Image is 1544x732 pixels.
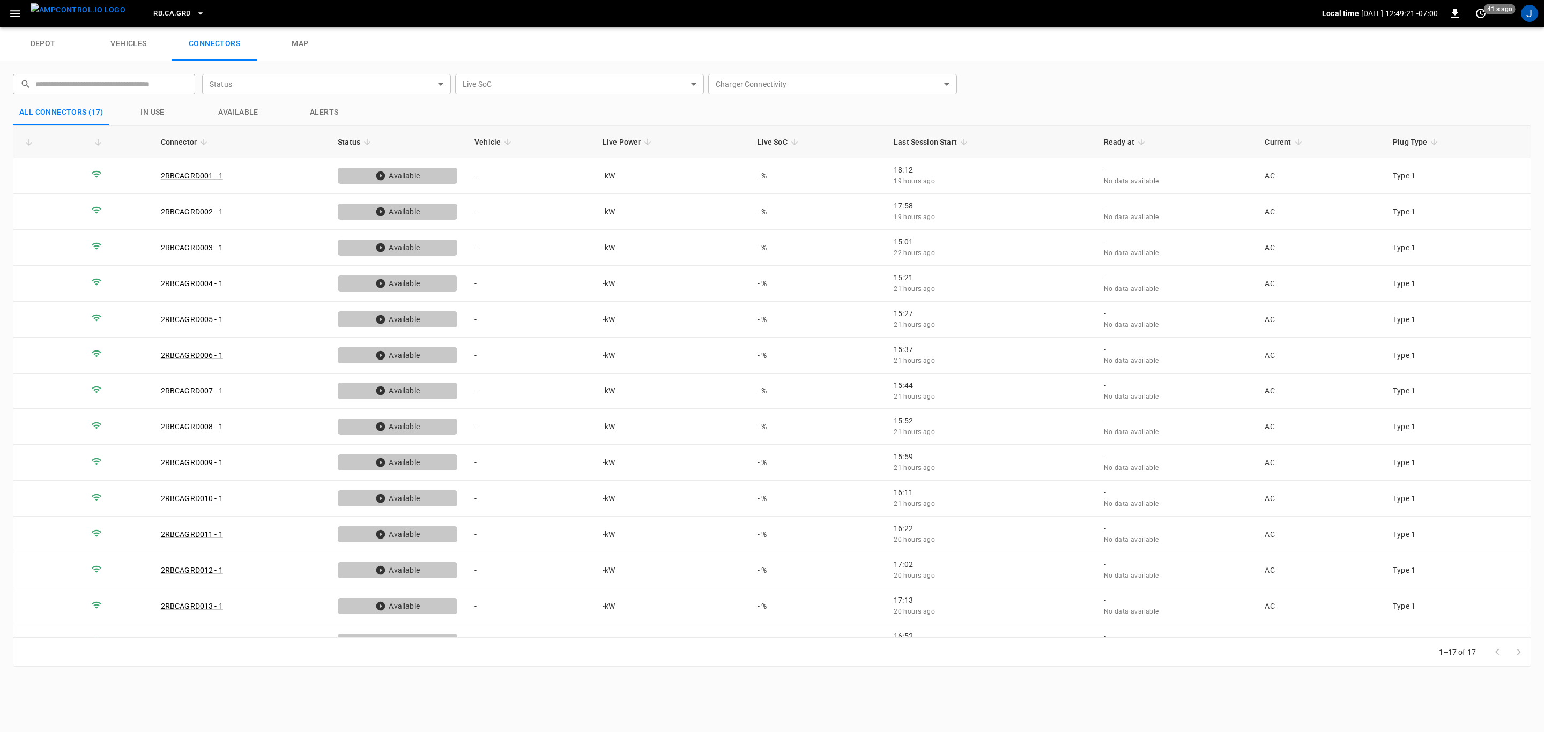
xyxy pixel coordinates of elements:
span: 21 hours ago [894,393,935,400]
td: Type 1 [1384,517,1531,552]
td: - [466,481,594,517]
span: Live Power [603,136,655,148]
td: - % [749,409,886,445]
button: in use [110,100,196,125]
p: - [1104,451,1248,462]
span: 19 hours ago [894,177,935,185]
td: - kW [594,445,749,481]
p: 15:44 [894,380,1087,391]
td: - [466,266,594,302]
p: 15:27 [894,308,1087,319]
td: - % [749,481,886,517]
td: - kW [594,266,749,302]
td: - kW [594,230,749,266]
span: 21 hours ago [894,428,935,436]
p: - [1104,308,1248,319]
td: - % [749,302,886,338]
p: - [1104,631,1248,641]
td: - kW [594,624,749,660]
button: set refresh interval [1472,5,1489,22]
a: 2RBCAGRD011 - 1 [161,530,223,539]
a: 2RBCAGRD009 - 1 [161,458,223,467]
div: Available [338,275,457,292]
a: 2RBCAGRD002 - 1 [161,207,223,216]
td: - % [749,624,886,660]
td: - [466,624,594,660]
td: AC [1256,517,1384,552]
span: 20 hours ago [894,536,935,543]
td: - kW [594,409,749,445]
p: 15:37 [894,344,1087,355]
span: 22 hours ago [894,249,935,257]
p: 15:21 [894,272,1087,283]
td: - [466,588,594,624]
div: Available [338,383,457,399]
div: Available [338,562,457,578]
span: 21 hours ago [894,500,935,507]
div: Available [338,634,457,650]
td: AC [1256,624,1384,660]
button: Alerts [281,100,367,125]
span: No data available [1104,428,1159,436]
td: - kW [594,194,749,230]
td: AC [1256,230,1384,266]
td: Type 1 [1384,624,1531,660]
button: Available [196,100,281,125]
td: AC [1256,409,1384,445]
td: - % [749,445,886,481]
span: 21 hours ago [894,357,935,364]
p: - [1104,559,1248,570]
td: - [466,230,594,266]
div: Available [338,526,457,542]
td: Type 1 [1384,445,1531,481]
p: 16:52 [894,631,1087,641]
a: 2RBCAGRD006 - 1 [161,351,223,360]
td: - [466,302,594,338]
p: - [1104,272,1248,283]
span: 41 s ago [1484,4,1516,14]
span: No data available [1104,500,1159,507]
div: Available [338,168,457,184]
p: 18:12 [894,165,1087,175]
td: - % [749,552,886,588]
div: Available [338,347,457,363]
p: - [1104,236,1248,247]
td: AC [1256,445,1384,481]
td: - [466,552,594,588]
td: AC [1256,374,1384,409]
td: Type 1 [1384,194,1531,230]
span: No data available [1104,536,1159,543]
td: - % [749,230,886,266]
span: Vehicle [474,136,515,148]
span: Ready at [1104,136,1148,148]
td: - [466,194,594,230]
td: - kW [594,302,749,338]
a: 2RBCAGRD010 - 1 [161,494,223,503]
td: Type 1 [1384,302,1531,338]
a: 2RBCAGRD008 - 1 [161,422,223,431]
p: 16:11 [894,487,1087,498]
td: - % [749,374,886,409]
button: RB.CA.GRD [149,3,209,24]
td: AC [1256,302,1384,338]
a: 2RBCAGRD013 - 1 [161,602,223,610]
td: - [466,374,594,409]
a: 2RBCAGRD005 - 1 [161,315,223,324]
span: No data available [1104,321,1159,328]
td: Type 1 [1384,552,1531,588]
div: Available [338,311,457,327]
p: - [1104,165,1248,175]
p: 1–17 of 17 [1439,647,1476,658]
p: - [1104,487,1248,498]
span: Status [338,136,374,148]
span: 20 hours ago [894,572,935,579]
div: Available [338,419,457,435]
p: - [1104,200,1248,211]
p: 17:13 [894,595,1087,606]
span: 21 hours ago [894,464,935,472]
span: 21 hours ago [894,285,935,293]
p: 16:22 [894,523,1087,534]
td: - [466,338,594,374]
td: Type 1 [1384,481,1531,517]
p: 15:52 [894,415,1087,426]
